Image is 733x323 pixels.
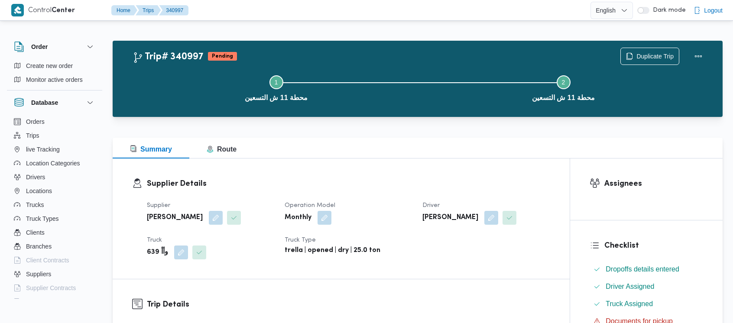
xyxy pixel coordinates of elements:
[606,300,653,307] span: Truck Assigned
[26,255,69,265] span: Client Contracts
[285,203,335,208] span: Operation Model
[10,253,99,267] button: Client Contracts
[704,5,723,16] span: Logout
[690,2,726,19] button: Logout
[10,73,99,87] button: Monitor active orders
[604,178,703,190] h3: Assignees
[10,295,99,309] button: Devices
[147,237,162,243] span: Truck
[26,200,44,210] span: Trucks
[26,61,73,71] span: Create new order
[133,52,204,63] h2: Trip# 340997
[10,281,99,295] button: Supplier Contracts
[133,65,420,110] button: محطة 11 ش التسعين
[9,288,36,314] iframe: chat widget
[606,264,679,275] span: Dropoffs details entered
[26,172,45,182] span: Drivers
[690,48,707,65] button: Actions
[26,144,60,155] span: live Tracking
[26,269,51,279] span: Suppliers
[147,203,170,208] span: Supplier
[10,115,99,129] button: Orders
[111,5,137,16] button: Home
[10,184,99,198] button: Locations
[10,267,99,281] button: Suppliers
[590,297,703,311] button: Truck Assigned
[26,158,80,168] span: Location Categories
[7,115,102,302] div: Database
[10,226,99,239] button: Clients
[245,93,308,103] span: محطة 11 ش التسعين
[147,213,203,223] b: [PERSON_NAME]
[147,247,168,258] b: 639 وأأ
[207,145,237,153] span: Route
[422,203,440,208] span: Driver
[147,299,550,310] h3: Trip Details
[275,79,278,86] span: 1
[10,156,99,170] button: Location Categories
[590,280,703,294] button: Driver Assigned
[147,178,550,190] h3: Supplier Details
[208,52,237,61] span: Pending
[420,65,707,110] button: محطة 11 ش التسعين
[11,4,24,16] img: X8yXhbKr1z7QwAAAABJRU5ErkJggg==
[636,51,674,61] span: Duplicate Trip
[212,54,233,59] b: Pending
[26,130,39,141] span: Trips
[620,48,679,65] button: Duplicate Trip
[7,59,102,90] div: Order
[10,212,99,226] button: Truck Types
[26,241,52,252] span: Branches
[130,145,172,153] span: Summary
[606,283,654,290] span: Driver Assigned
[26,186,52,196] span: Locations
[52,7,75,14] b: Center
[10,239,99,253] button: Branches
[26,74,83,85] span: Monitor active orders
[562,79,565,86] span: 2
[26,227,45,238] span: Clients
[159,5,188,16] button: 340997
[10,129,99,142] button: Trips
[10,170,99,184] button: Drivers
[604,240,703,252] h3: Checklist
[285,213,311,223] b: Monthly
[285,245,380,256] b: trella | opened | dry | 25.0 ton
[31,42,48,52] h3: Order
[606,281,654,292] span: Driver Assigned
[606,299,653,309] span: Truck Assigned
[26,297,48,307] span: Devices
[10,198,99,212] button: Trucks
[649,7,686,14] span: Dark mode
[532,93,595,103] span: محطة 11 ش التسعين
[31,97,58,108] h3: Database
[26,116,45,127] span: Orders
[26,213,58,224] span: Truck Types
[590,262,703,276] button: Dropoffs details entered
[606,265,679,273] span: Dropoffs details entered
[14,42,95,52] button: Order
[10,142,99,156] button: live Tracking
[422,213,478,223] b: [PERSON_NAME]
[14,97,95,108] button: Database
[10,59,99,73] button: Create new order
[136,5,161,16] button: Trips
[285,237,316,243] span: Truck Type
[26,283,76,293] span: Supplier Contracts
